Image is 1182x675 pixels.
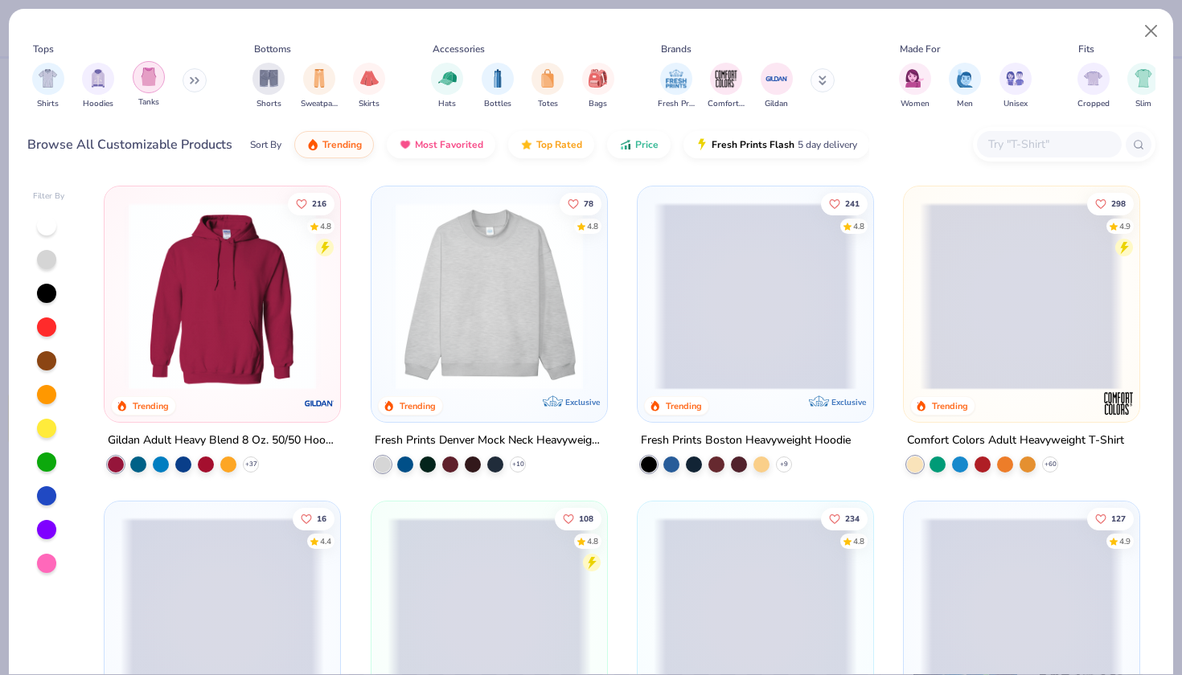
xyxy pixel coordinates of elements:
[415,138,483,151] span: Most Favorited
[853,536,864,548] div: 4.8
[1077,63,1110,110] div: filter for Cropped
[1045,460,1057,469] span: + 60
[82,63,114,110] div: filter for Hoodies
[133,63,165,110] button: filter button
[761,63,793,110] div: filter for Gildan
[359,98,380,110] span: Skirts
[489,69,507,88] img: Bottles Image
[288,192,334,215] button: Like
[250,137,281,152] div: Sort By
[900,42,940,56] div: Made For
[33,42,54,56] div: Tops
[708,63,745,110] button: filter button
[1111,515,1126,523] span: 127
[1136,16,1167,47] button: Close
[353,63,385,110] div: filter for Skirts
[438,69,457,88] img: Hats Image
[999,63,1032,110] div: filter for Unisex
[821,508,868,530] button: Like
[511,460,523,469] span: + 10
[1119,220,1131,232] div: 4.9
[375,431,604,451] div: Fresh Prints Denver Mock Neck Heavyweight Sweatshirt
[607,131,671,158] button: Price
[658,63,695,110] div: filter for Fresh Prints
[252,63,285,110] button: filter button
[949,63,981,110] button: filter button
[89,69,107,88] img: Hoodies Image
[635,138,659,151] span: Price
[586,536,597,548] div: 4.8
[431,63,463,110] button: filter button
[360,69,379,88] img: Skirts Image
[658,98,695,110] span: Fresh Prints
[683,131,869,158] button: Fresh Prints Flash5 day delivery
[845,515,860,523] span: 234
[658,63,695,110] button: filter button
[33,190,65,202] div: Filter By
[565,397,600,407] span: Exclusive
[641,431,851,451] div: Fresh Prints Boston Heavyweight Hoodie
[32,63,64,110] div: filter for Shirts
[780,460,788,469] span: + 9
[1078,42,1094,56] div: Fits
[1119,536,1131,548] div: 4.9
[899,63,931,110] div: filter for Women
[257,98,281,110] span: Shorts
[1006,69,1024,88] img: Unisex Image
[138,96,159,108] span: Tanks
[482,63,514,110] button: filter button
[133,61,165,108] div: filter for Tanks
[322,138,362,151] span: Trending
[1127,63,1159,110] button: filter button
[1087,192,1134,215] button: Like
[320,536,331,548] div: 4.4
[306,138,319,151] img: trending.gif
[905,69,924,88] img: Women Image
[431,63,463,110] div: filter for Hats
[853,220,864,232] div: 4.8
[37,98,59,110] span: Shirts
[831,397,866,407] span: Exclusive
[245,460,257,469] span: + 37
[956,69,974,88] img: Men Image
[438,98,456,110] span: Hats
[317,515,326,523] span: 16
[899,63,931,110] button: filter button
[957,98,973,110] span: Men
[1087,508,1134,530] button: Like
[987,135,1110,153] input: Try "T-Shirt"
[999,63,1032,110] button: filter button
[582,63,614,110] div: filter for Bags
[586,220,597,232] div: 4.8
[140,67,158,86] img: Tanks Image
[252,63,285,110] div: filter for Shorts
[708,98,745,110] span: Comfort Colors
[433,42,485,56] div: Accessories
[310,69,328,88] img: Sweatpants Image
[708,63,745,110] div: filter for Comfort Colors
[1111,199,1126,207] span: 298
[1102,387,1135,419] img: Comfort Colors logo
[664,67,688,91] img: Fresh Prints Image
[538,98,558,110] span: Totes
[27,135,232,154] div: Browse All Customizable Products
[949,63,981,110] div: filter for Men
[320,220,331,232] div: 4.8
[301,98,338,110] span: Sweatpants
[32,63,64,110] button: filter button
[254,42,291,56] div: Bottoms
[1084,69,1102,88] img: Cropped Image
[661,42,692,56] div: Brands
[520,138,533,151] img: TopRated.gif
[845,199,860,207] span: 241
[482,63,514,110] div: filter for Bottles
[1003,98,1028,110] span: Unisex
[353,63,385,110] button: filter button
[554,508,601,530] button: Like
[582,63,614,110] button: filter button
[712,138,794,151] span: Fresh Prints Flash
[821,192,868,215] button: Like
[121,202,324,390] img: 01756b78-01f6-4cc6-8d8a-3c30c1a0c8ac
[484,98,511,110] span: Bottles
[312,199,326,207] span: 216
